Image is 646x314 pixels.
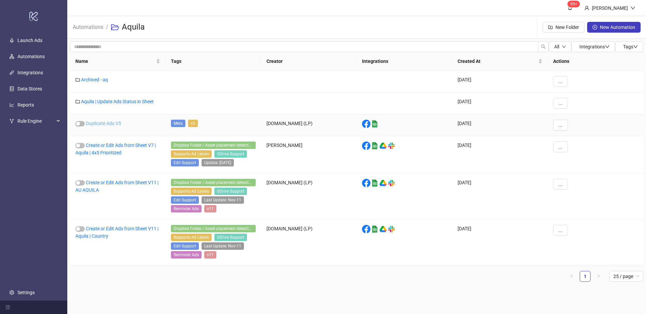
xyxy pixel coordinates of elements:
li: / [106,16,108,38]
th: Integrations [357,52,452,71]
span: folder [75,77,80,82]
span: v11 [204,205,216,212]
a: Create or Edit Ads from Sheet V11 | AU AQUILA [75,180,158,193]
span: Update: 21-10-2024 [202,159,234,166]
button: New Folder [543,22,584,33]
span: Last Update: Nov-11 [202,242,244,250]
a: Archived - aq [81,77,108,82]
span: GDrive Support [214,234,247,241]
div: [DATE] [452,92,548,114]
button: Integrationsdown [571,41,615,52]
button: Tagsdown [615,41,643,52]
span: Dropbox Folder / Asset placement detection [171,179,256,186]
th: Tags [166,52,261,71]
span: folder [75,99,80,104]
div: [DOMAIN_NAME] (LP) [261,220,357,266]
span: plus-circle [593,25,597,30]
button: ... [553,76,568,87]
span: fork [9,119,14,123]
a: Aquila | Update Ads Status in Sheet [81,99,154,104]
a: Create or Edit Ads from Sheet V7 | Aquila | 4x5 Prioritized [75,143,156,155]
span: Last Update: Nov-11 [202,196,244,204]
span: ... [559,144,563,150]
span: New Folder [555,25,579,30]
span: Edit Support [171,196,199,204]
button: ... [553,120,568,130]
a: Data Stores [17,86,42,91]
span: folder-open [111,23,119,31]
span: Reminder Ads [171,205,202,212]
span: ... [559,122,563,128]
span: 25 / page [613,271,639,281]
button: ... [553,98,568,109]
span: GDrive Support [214,150,247,158]
a: Reports [17,102,34,108]
span: Supports Ad Labels [171,188,212,195]
span: search [541,44,546,49]
a: Duplicate Ads V5 [86,121,121,126]
span: left [570,274,574,278]
span: Edit Support [171,242,199,250]
button: left [566,271,577,282]
a: Create or Edit Ads from Sheet V11 | Aquila | Country [75,226,158,239]
th: Created At [452,52,548,71]
span: GDrive Support [214,188,247,195]
a: Settings [17,290,35,295]
span: Created At [458,57,537,65]
span: v5 [188,120,198,127]
div: [DATE] [452,173,548,220]
span: ... [559,228,563,233]
div: [DOMAIN_NAME] (LP) [261,114,357,136]
sup: 1609 [568,1,580,7]
h3: Aquila [122,22,145,33]
a: Automations [17,54,45,59]
span: down [633,44,638,49]
span: Supports Ad Labels [171,150,212,158]
span: down [562,45,566,49]
div: [DATE] [452,136,548,173]
a: 1 [580,271,590,281]
span: Dropbox Folder / Asset placement detection [171,225,256,232]
a: Automations [71,23,105,30]
th: Creator [261,52,357,71]
span: New Automation [600,25,635,30]
button: ... [553,142,568,152]
div: [PERSON_NAME] [261,136,357,173]
span: Edit Support [171,159,199,166]
span: folder-add [548,25,553,30]
button: ... [553,179,568,190]
span: Tags [623,44,638,49]
button: New Automation [587,22,641,33]
span: right [597,274,601,278]
span: Integrations [579,44,610,49]
li: Previous Page [566,271,577,282]
span: Meta [171,120,185,127]
span: down [605,44,610,49]
span: Supports Ad Labels [171,234,212,241]
div: [DOMAIN_NAME] (LP) [261,173,357,220]
span: ... [559,79,563,84]
button: ... [553,225,568,236]
div: Page Size [609,271,643,282]
span: ... [559,101,563,106]
li: 1 [580,271,590,282]
button: Alldown [549,41,571,52]
div: [DATE] [452,220,548,266]
span: Name [75,57,155,65]
span: v11 [204,251,216,259]
span: Rule Engine [17,114,55,128]
span: ... [559,182,563,187]
span: All [554,44,559,49]
li: Next Page [593,271,604,282]
div: [DATE] [452,114,548,136]
span: user [584,6,589,10]
a: Launch Ads [17,38,42,43]
span: Reminder Ads [171,251,202,259]
span: Dropbox Folder / Asset placement detection [171,142,256,149]
span: bell [568,5,572,10]
span: menu-fold [5,305,10,310]
th: Actions [548,52,643,71]
th: Name [70,52,166,71]
div: [PERSON_NAME] [589,4,631,12]
button: right [593,271,604,282]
